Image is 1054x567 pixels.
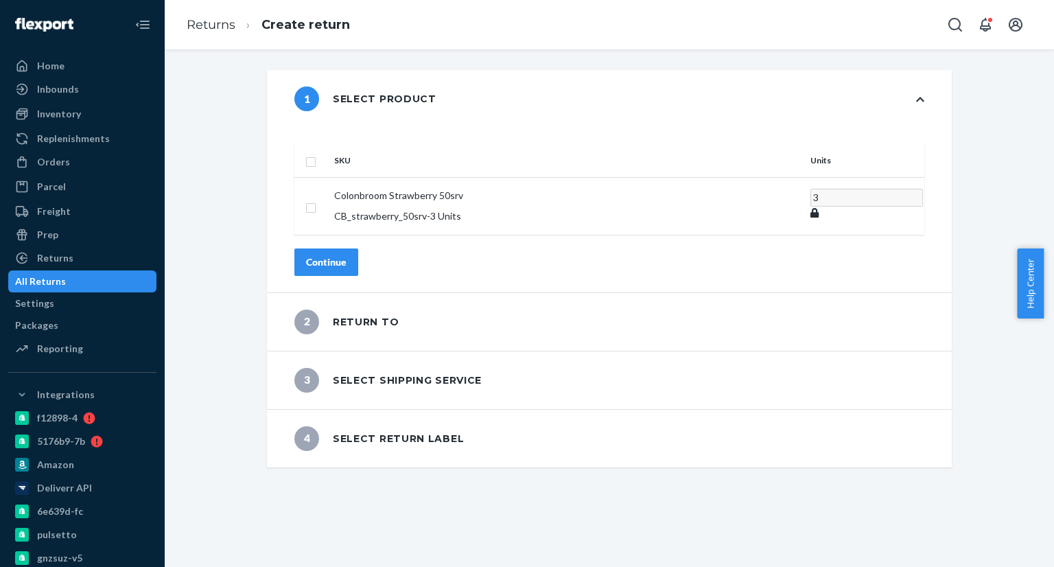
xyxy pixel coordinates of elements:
[37,59,65,73] div: Home
[334,189,799,202] p: Colonbroom Strawberry 50srv
[334,209,799,223] p: CB_strawberry_50srv - 3 Units
[37,132,110,146] div: Replenishments
[8,314,156,336] a: Packages
[294,310,399,334] div: Return to
[8,292,156,314] a: Settings
[37,481,92,495] div: Deliverr API
[8,55,156,77] a: Home
[8,338,156,360] a: Reporting
[37,388,95,402] div: Integrations
[1017,248,1044,319] button: Help Center
[8,524,156,546] a: pulsetto
[8,407,156,429] a: f12898-4
[37,228,58,242] div: Prep
[37,251,73,265] div: Returns
[37,180,66,194] div: Parcel
[15,319,58,332] div: Packages
[8,224,156,246] a: Prep
[294,310,319,334] span: 2
[8,430,156,452] a: 5176b9-7b
[129,11,156,38] button: Close Navigation
[15,18,73,32] img: Flexport logo
[8,78,156,100] a: Inbounds
[306,255,347,269] div: Continue
[15,275,66,288] div: All Returns
[261,17,350,32] a: Create return
[8,151,156,173] a: Orders
[37,155,70,169] div: Orders
[329,144,805,177] th: SKU
[8,477,156,499] a: Deliverr API
[294,426,464,451] div: Select return label
[8,128,156,150] a: Replenishments
[37,458,74,472] div: Amazon
[176,5,361,45] ol: breadcrumbs
[8,270,156,292] a: All Returns
[37,82,79,96] div: Inbounds
[8,454,156,476] a: Amazon
[37,205,71,218] div: Freight
[8,384,156,406] button: Integrations
[972,11,999,38] button: Open notifications
[294,368,482,393] div: Select shipping service
[294,368,319,393] span: 3
[810,189,923,207] input: Enter quantity
[294,86,319,111] span: 1
[8,200,156,222] a: Freight
[294,426,319,451] span: 4
[37,342,83,356] div: Reporting
[37,107,81,121] div: Inventory
[37,551,82,565] div: gnzsuz-v5
[1002,11,1029,38] button: Open account menu
[805,144,924,177] th: Units
[8,176,156,198] a: Parcel
[294,86,436,111] div: Select product
[294,248,358,276] button: Continue
[187,17,235,32] a: Returns
[8,247,156,269] a: Returns
[15,297,54,310] div: Settings
[37,435,85,448] div: 5176b9-7b
[8,103,156,125] a: Inventory
[8,500,156,522] a: 6e639d-fc
[37,505,83,518] div: 6e639d-fc
[37,528,77,542] div: pulsetto
[941,11,969,38] button: Open Search Box
[37,411,78,425] div: f12898-4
